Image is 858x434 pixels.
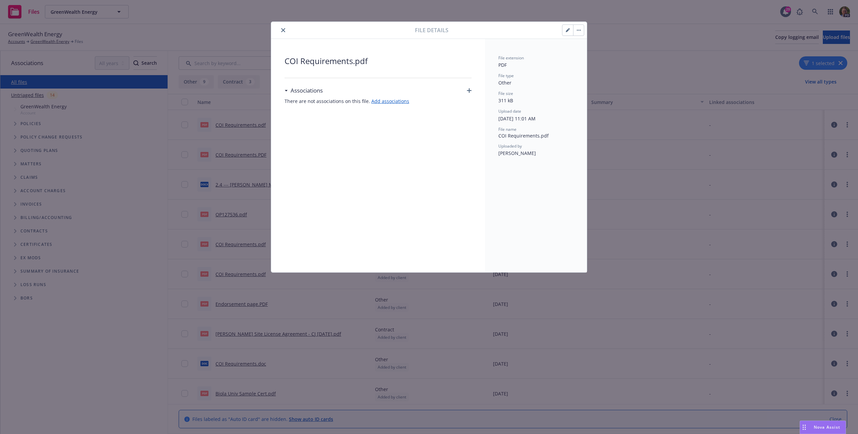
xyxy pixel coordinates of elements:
[498,150,536,156] span: [PERSON_NAME]
[498,79,511,86] span: Other
[498,132,573,139] span: COI Requirements.pdf
[800,421,846,434] button: Nova Assist
[498,55,524,61] span: File extension
[291,86,323,95] h3: Associations
[498,62,507,68] span: PDF
[371,98,409,104] a: Add associations
[285,55,472,67] span: COI Requirements.pdf
[498,97,513,104] span: 311 kB
[498,115,536,122] span: [DATE] 11:01 AM
[814,424,840,430] span: Nova Assist
[800,421,808,434] div: Drag to move
[415,26,448,34] span: File details
[285,86,323,95] div: Associations
[285,98,472,105] span: There are not associations on this file.
[279,26,287,34] button: close
[498,126,516,132] span: File name
[498,143,522,149] span: Uploaded by
[498,108,521,114] span: Upload date
[498,91,513,96] span: File size
[498,73,514,78] span: File type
